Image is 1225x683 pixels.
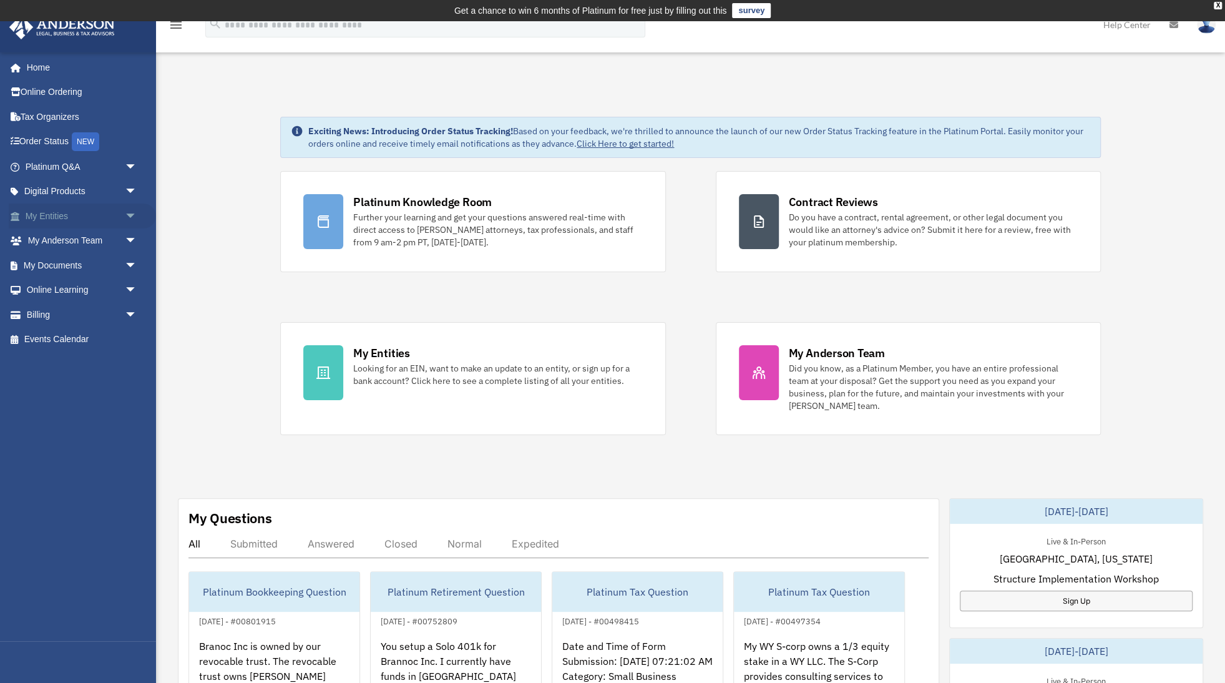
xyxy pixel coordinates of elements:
[447,538,482,550] div: Normal
[208,17,222,31] i: search
[9,228,156,253] a: My Anderson Teamarrow_drop_down
[280,171,665,272] a: Platinum Knowledge Room Further your learning and get your questions answered real-time with dire...
[577,138,674,149] a: Click Here to get started!
[371,572,541,612] div: Platinum Retirement Question
[125,204,150,229] span: arrow_drop_down
[9,179,156,204] a: Digital Productsarrow_drop_down
[125,228,150,254] span: arrow_drop_down
[189,614,286,627] div: [DATE] - #00801915
[188,509,272,528] div: My Questions
[993,571,1159,586] span: Structure Implementation Workshop
[188,538,200,550] div: All
[716,322,1101,435] a: My Anderson Team Did you know, as a Platinum Member, you have an entire professional team at your...
[371,614,467,627] div: [DATE] - #00752809
[9,55,150,80] a: Home
[552,614,649,627] div: [DATE] - #00498415
[9,104,156,129] a: Tax Organizers
[789,362,1078,412] div: Did you know, as a Platinum Member, you have an entire professional team at your disposal? Get th...
[1197,16,1216,34] img: User Pic
[734,572,904,612] div: Platinum Tax Question
[950,499,1203,524] div: [DATE]-[DATE]
[732,3,771,18] a: survey
[454,3,727,18] div: Get a chance to win 6 months of Platinum for free just by filling out this
[960,591,1193,611] a: Sign Up
[72,132,99,151] div: NEW
[716,171,1101,272] a: Contract Reviews Do you have a contract, rental agreement, or other legal document you would like...
[308,538,354,550] div: Answered
[353,345,409,361] div: My Entities
[9,204,156,228] a: My Entitiesarrow_drop_down
[168,22,183,32] a: menu
[1214,2,1222,9] div: close
[9,327,156,352] a: Events Calendar
[9,253,156,278] a: My Documentsarrow_drop_down
[308,125,1090,150] div: Based on your feedback, we're thrilled to announce the launch of our new Order Status Tracking fe...
[125,154,150,180] span: arrow_drop_down
[125,278,150,303] span: arrow_drop_down
[789,194,878,210] div: Contract Reviews
[6,15,119,39] img: Anderson Advisors Platinum Portal
[552,572,723,612] div: Platinum Tax Question
[353,362,642,387] div: Looking for an EIN, want to make an update to an entity, or sign up for a bank account? Click her...
[189,572,359,612] div: Platinum Bookkeeping Question
[353,211,642,248] div: Further your learning and get your questions answered real-time with direct access to [PERSON_NAM...
[789,211,1078,248] div: Do you have a contract, rental agreement, or other legal document you would like an attorney's ad...
[9,278,156,303] a: Online Learningarrow_drop_down
[950,639,1203,664] div: [DATE]-[DATE]
[280,322,665,435] a: My Entities Looking for an EIN, want to make an update to an entity, or sign up for a bank accoun...
[734,614,831,627] div: [DATE] - #00497354
[125,179,150,205] span: arrow_drop_down
[1000,551,1153,566] span: [GEOGRAPHIC_DATA], [US_STATE]
[384,538,417,550] div: Closed
[1037,534,1116,547] div: Live & In-Person
[9,302,156,327] a: Billingarrow_drop_down
[168,17,183,32] i: menu
[9,80,156,105] a: Online Ordering
[353,194,492,210] div: Platinum Knowledge Room
[512,538,559,550] div: Expedited
[308,125,513,137] strong: Exciting News: Introducing Order Status Tracking!
[789,345,885,361] div: My Anderson Team
[9,154,156,179] a: Platinum Q&Aarrow_drop_down
[125,302,150,328] span: arrow_drop_down
[230,538,278,550] div: Submitted
[9,129,156,155] a: Order StatusNEW
[125,253,150,278] span: arrow_drop_down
